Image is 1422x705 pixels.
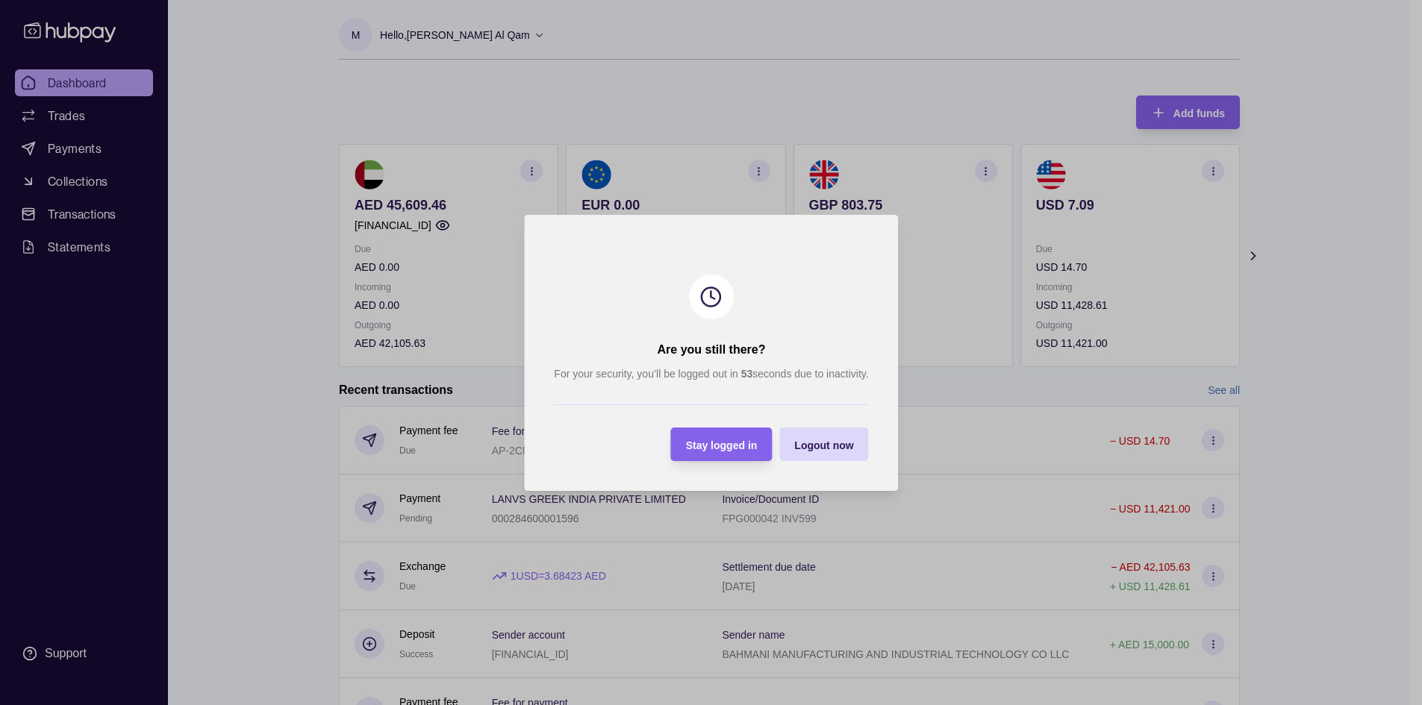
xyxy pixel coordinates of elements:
[657,342,765,358] h2: Are you still there?
[670,427,772,461] button: Stay logged in
[779,427,868,461] button: Logout now
[554,366,868,382] p: For your security, you’ll be logged out in seconds due to inactivity.
[794,439,853,451] span: Logout now
[740,368,752,380] strong: 53
[685,439,757,451] span: Stay logged in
